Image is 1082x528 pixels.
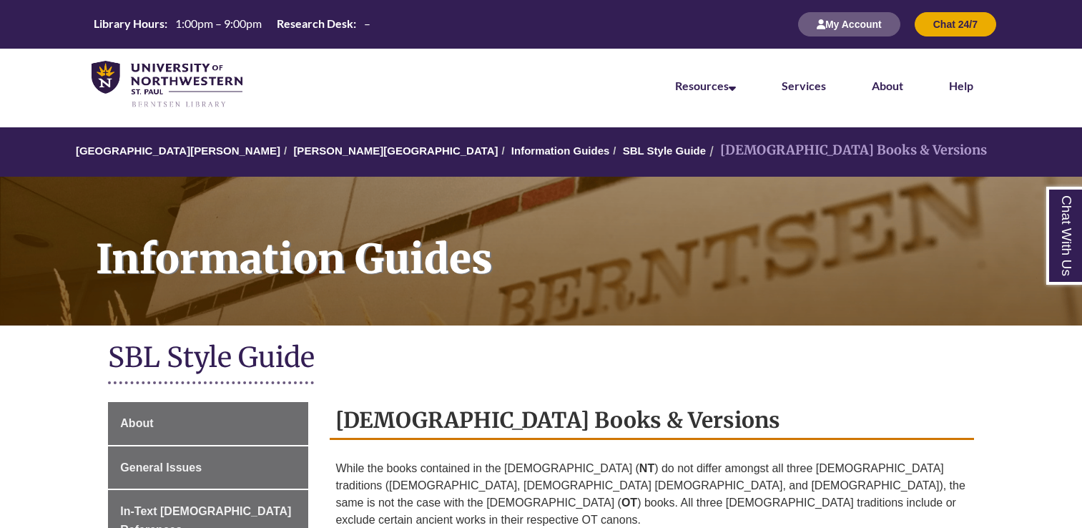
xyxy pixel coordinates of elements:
span: – [364,16,370,30]
a: Information Guides [511,145,610,157]
a: Hours Today [88,16,376,33]
h1: SBL Style Guide [108,340,973,378]
li: [DEMOGRAPHIC_DATA] Books & Versions [706,140,987,161]
span: About [120,417,153,429]
h2: [DEMOGRAPHIC_DATA] Books & Versions [330,402,973,440]
table: Hours Today [88,16,376,31]
strong: NT [639,462,654,474]
a: My Account [798,18,900,30]
th: Library Hours: [88,16,169,31]
a: Resources [675,79,736,92]
strong: OT [621,497,637,509]
span: 1:00pm – 9:00pm [175,16,262,30]
a: Help [949,79,973,92]
a: [GEOGRAPHIC_DATA][PERSON_NAME] [76,145,280,157]
h1: Information Guides [80,177,1082,307]
a: Services [782,79,826,92]
a: SBL Style Guide [623,145,706,157]
img: UNWSP Library Logo [92,61,242,109]
th: Research Desk: [271,16,358,31]
button: Chat 24/7 [915,12,996,36]
span: General Issues [120,461,202,474]
button: My Account [798,12,900,36]
a: About [872,79,903,92]
a: About [108,402,308,445]
a: General Issues [108,446,308,489]
a: [PERSON_NAME][GEOGRAPHIC_DATA] [293,145,498,157]
a: Chat 24/7 [915,18,996,30]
